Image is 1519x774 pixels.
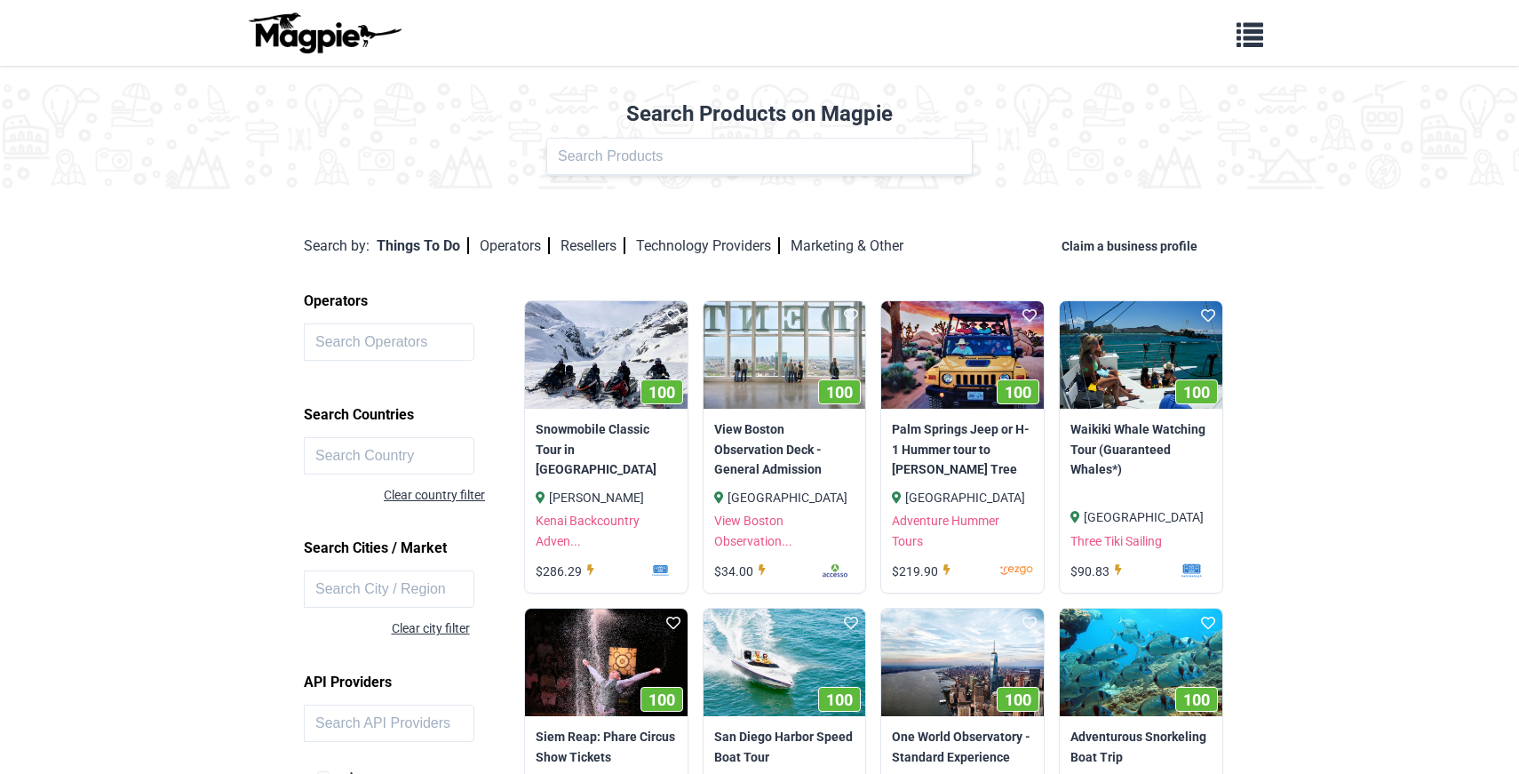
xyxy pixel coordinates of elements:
[304,618,470,638] div: Clear city filter
[636,237,780,254] a: Technology Providers
[11,101,1508,127] h2: Search Products on Magpie
[704,301,866,410] img: View Boston Observation Deck - General Admission image
[304,533,532,563] h2: Search Cities / Market
[704,301,866,410] a: 100
[304,323,474,361] input: Search Operators
[1060,609,1222,717] img: Adventurous Snorkeling Boat Trip image
[546,138,973,175] input: Search Products
[1070,507,1212,527] div: [GEOGRAPHIC_DATA]
[536,419,677,479] a: Snowmobile Classic Tour in [GEOGRAPHIC_DATA]
[826,383,853,402] span: 100
[1070,534,1162,548] a: Three Tiki Sailing
[1060,301,1222,410] a: 100
[536,488,677,507] div: [PERSON_NAME]
[525,609,688,717] a: 100
[881,609,1044,717] a: 100
[892,562,956,581] div: $219.90
[384,485,532,505] div: Clear country filter
[714,488,855,507] div: [GEOGRAPHIC_DATA]
[892,514,999,547] a: Adventure Hummer Tours
[304,437,474,475] input: Search Country
[714,514,792,547] a: View Boston Observation...
[826,690,853,709] span: 100
[525,609,688,717] img: Siem Reap: Phare Circus Show Tickets image
[304,571,474,608] input: Search City / Region
[1005,383,1031,402] span: 100
[536,514,640,547] a: Kenai Backcountry Adven...
[536,727,677,767] a: Siem Reap: Phare Circus Show Tickets
[480,237,550,254] a: Operators
[1060,301,1222,410] img: Waikiki Whale Watching Tour (Guaranteed Whales*) image
[1183,690,1210,709] span: 100
[304,235,370,258] div: Search by:
[304,705,474,742] input: Search API Providers
[771,562,855,579] img: rfmmbjnnyrazl4oou2zc.svg
[704,609,866,717] a: 100
[881,301,1044,410] a: 100
[714,727,855,767] a: San Diego Harbor Speed Boat Tour
[648,383,675,402] span: 100
[525,301,688,410] img: Snowmobile Classic Tour in Kenai Fjords National Park image
[1062,239,1205,253] a: Claim a business profile
[377,237,469,254] a: Things To Do
[791,237,903,254] a: Marketing & Other
[892,727,1033,767] a: One World Observatory - Standard Experience
[714,562,771,581] div: $34.00
[956,562,1033,579] img: jnlrevnfoudwrkxojroq.svg
[536,562,600,581] div: $286.29
[525,301,688,410] a: 100
[304,667,532,698] h2: API Providers
[561,237,625,254] a: Resellers
[304,400,532,430] h2: Search Countries
[1127,562,1212,579] img: mf1jrhtrrkrdcsvakxwt.svg
[1070,419,1212,479] a: Waikiki Whale Watching Tour (Guaranteed Whales*)
[1183,383,1210,402] span: 100
[244,12,404,54] img: logo-ab69f6fb50320c5b225c76a69d11143b.png
[1070,562,1127,581] div: $90.83
[881,609,1044,717] img: One World Observatory - Standard Experience image
[648,690,675,709] span: 100
[304,286,532,316] h2: Operators
[1005,690,1031,709] span: 100
[714,419,855,479] a: View Boston Observation Deck - General Admission
[881,301,1044,410] img: Palm Springs Jeep or H-1 Hummer tour to Joshua Tree image
[892,419,1033,479] a: Palm Springs Jeep or H-1 Hummer tour to [PERSON_NAME] Tree
[1060,609,1222,717] a: 100
[1070,727,1212,767] a: Adventurous Snorkeling Boat Trip
[704,609,866,717] img: San Diego Harbor Speed Boat Tour image
[600,562,677,579] img: mf1jrhtrrkrdcsvakxwt.svg
[892,488,1033,507] div: [GEOGRAPHIC_DATA]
